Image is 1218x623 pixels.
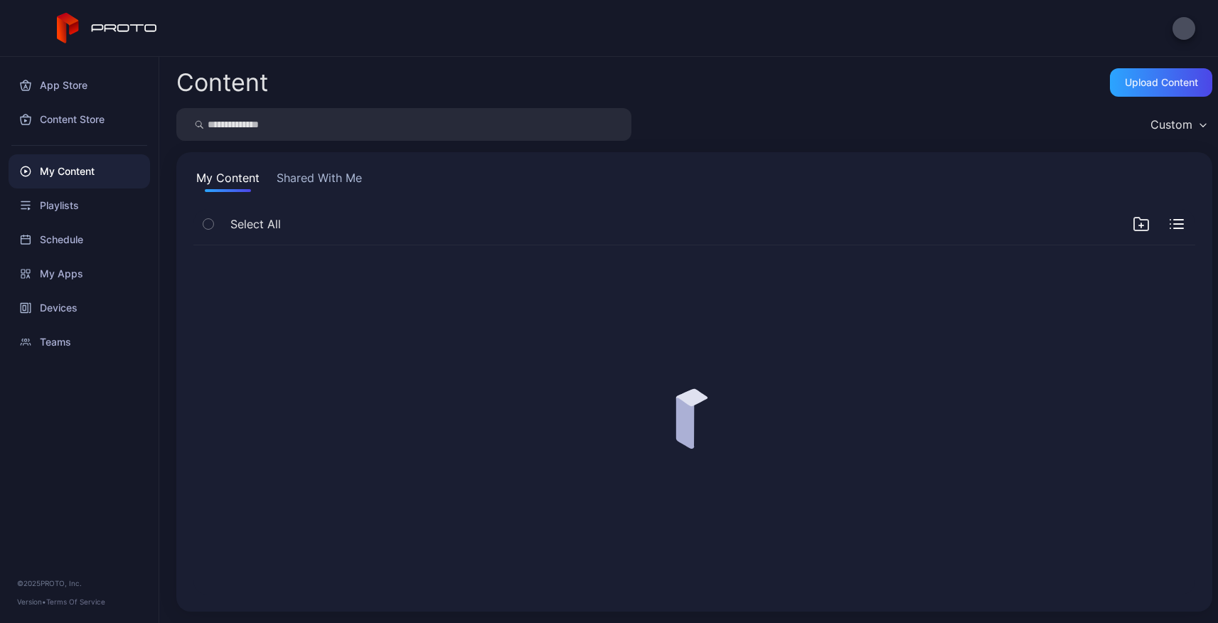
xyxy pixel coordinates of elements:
a: Devices [9,291,150,325]
span: Version • [17,597,46,606]
div: Upload Content [1125,77,1198,88]
button: Custom [1143,108,1212,141]
a: Playlists [9,188,150,223]
div: Content [176,70,268,95]
a: Terms Of Service [46,597,105,606]
a: App Store [9,68,150,102]
div: © 2025 PROTO, Inc. [17,577,141,589]
a: My Content [9,154,150,188]
a: My Apps [9,257,150,291]
span: Select All [230,215,281,233]
a: Content Store [9,102,150,137]
button: My Content [193,169,262,192]
a: Schedule [9,223,150,257]
button: Shared With Me [274,169,365,192]
div: Custom [1150,117,1192,132]
button: Upload Content [1110,68,1212,97]
a: Teams [9,325,150,359]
